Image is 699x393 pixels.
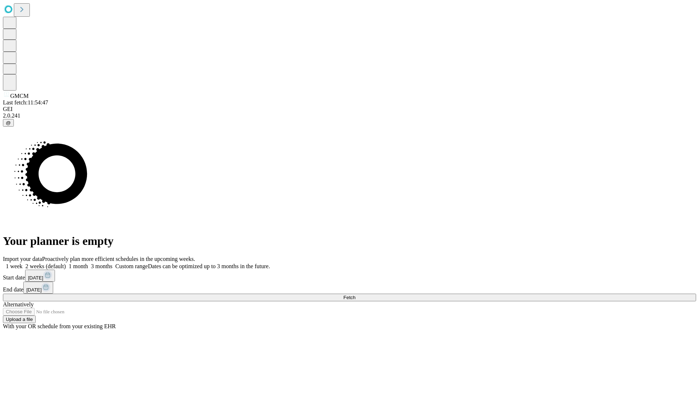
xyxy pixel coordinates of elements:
[3,282,696,294] div: End date
[148,263,270,269] span: Dates can be optimized up to 3 months in the future.
[3,315,36,323] button: Upload a file
[91,263,112,269] span: 3 months
[3,256,42,262] span: Import your data
[3,323,116,329] span: With your OR schedule from your existing EHR
[3,234,696,248] h1: Your planner is empty
[10,93,29,99] span: GMCM
[3,270,696,282] div: Start date
[115,263,148,269] span: Custom range
[3,119,14,127] button: @
[343,295,355,300] span: Fetch
[3,301,33,307] span: Alternatively
[3,112,696,119] div: 2.0.241
[69,263,88,269] span: 1 month
[3,106,696,112] div: GEI
[3,294,696,301] button: Fetch
[42,256,195,262] span: Proactively plan more efficient schedules in the upcoming weeks.
[26,287,42,293] span: [DATE]
[25,270,55,282] button: [DATE]
[23,282,53,294] button: [DATE]
[6,120,11,126] span: @
[6,263,23,269] span: 1 week
[3,99,48,106] span: Last fetch: 11:54:47
[28,275,43,281] span: [DATE]
[25,263,66,269] span: 2 weeks (default)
